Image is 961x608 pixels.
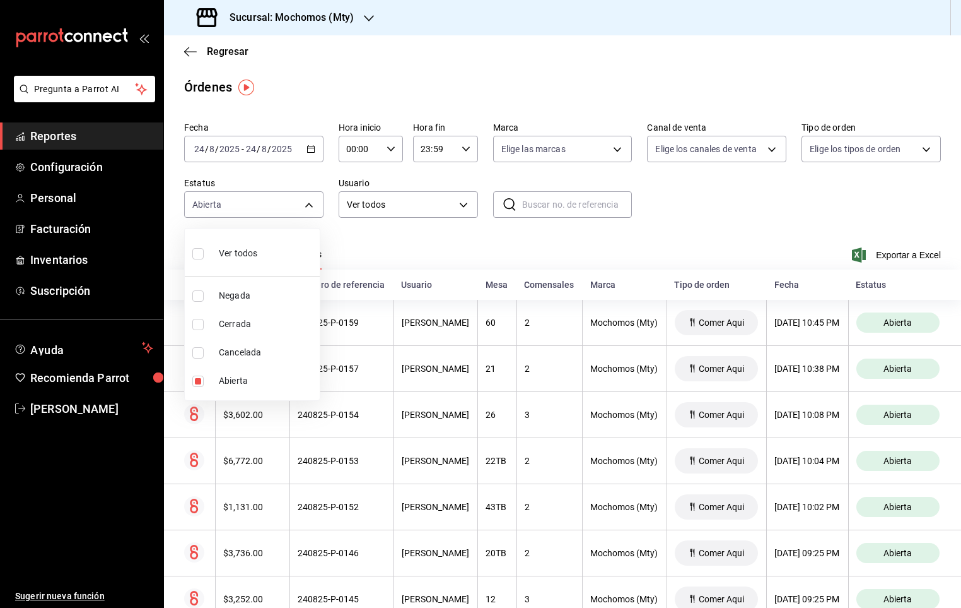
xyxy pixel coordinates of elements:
[219,346,315,359] span: Cancelada
[219,374,315,388] span: Abierta
[219,289,315,302] span: Negada
[219,247,257,260] span: Ver todos
[238,80,254,95] img: Tooltip marker
[219,318,315,331] span: Cerrada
